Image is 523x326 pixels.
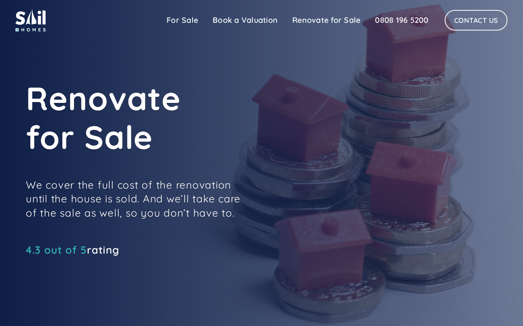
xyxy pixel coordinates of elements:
iframe: Customer reviews powered by Trustpilot [26,258,155,269]
a: Renovate for Sale [285,12,368,29]
div: rating [26,245,119,254]
span: 4.3 out of 5 [26,243,87,256]
a: 0808 196 5200 [368,12,436,29]
a: For Sale [159,12,205,29]
a: Contact Us [445,10,508,31]
p: We cover the full cost of the renovation until the house is sold. And we’ll take care of the sale... [26,178,241,220]
h1: Renovate for Sale [26,79,413,156]
img: sail home logo [15,9,46,31]
a: 4.3 out of 5rating [26,245,119,254]
a: Book a Valuation [205,12,285,29]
